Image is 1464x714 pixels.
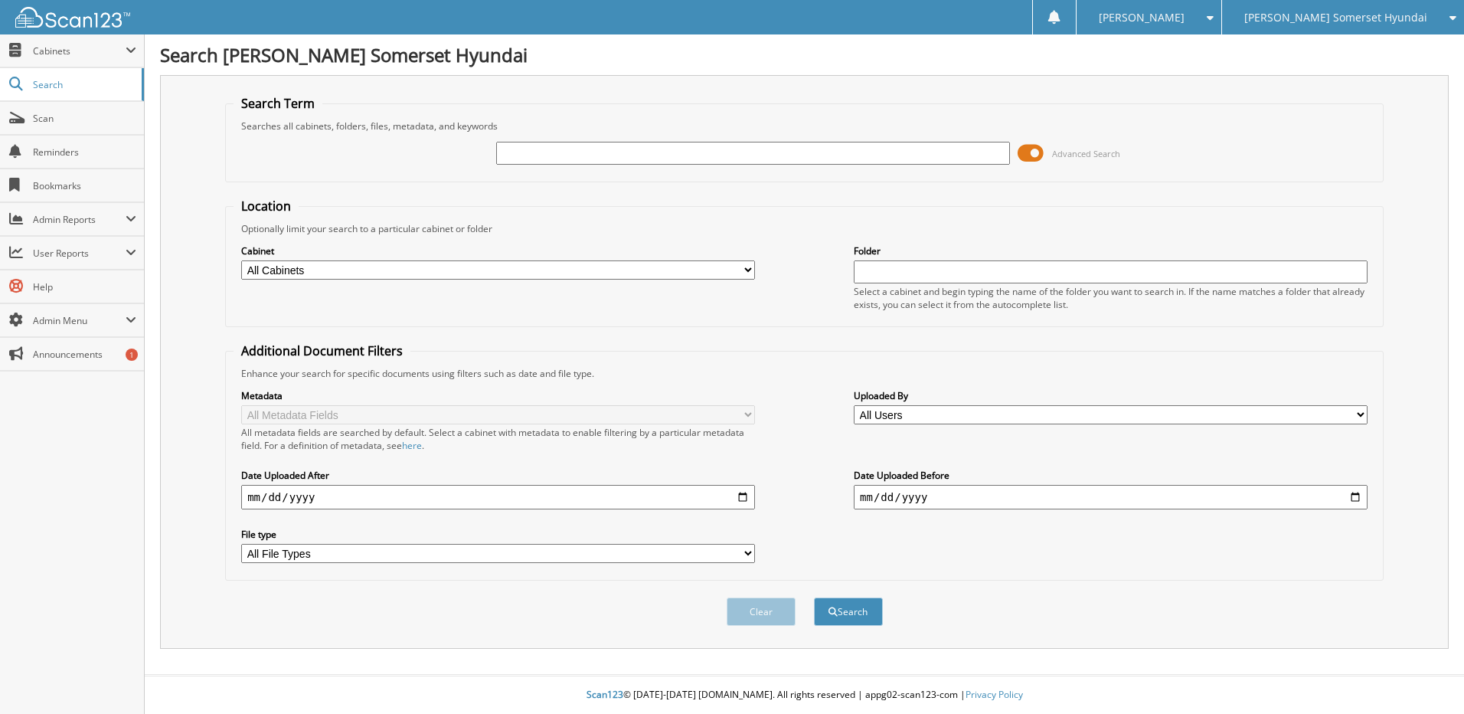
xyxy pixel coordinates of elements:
legend: Additional Document Filters [234,342,410,359]
button: Search [814,598,883,626]
div: Enhance your search for specific documents using filters such as date and file type. [234,367,1375,380]
label: Folder [854,244,1368,257]
a: Privacy Policy [966,688,1023,701]
div: Searches all cabinets, folders, files, metadata, and keywords [234,120,1375,133]
span: User Reports [33,247,126,260]
label: File type [241,528,755,541]
span: [PERSON_NAME] [1099,13,1185,22]
div: © [DATE]-[DATE] [DOMAIN_NAME]. All rights reserved | appg02-scan123-com | [145,676,1464,714]
span: Scan [33,112,136,125]
span: Bookmarks [33,179,136,192]
label: Uploaded By [854,389,1368,402]
label: Metadata [241,389,755,402]
span: Help [33,280,136,293]
div: All metadata fields are searched by default. Select a cabinet with metadata to enable filtering b... [241,426,755,452]
span: Cabinets [33,44,126,57]
span: Search [33,78,134,91]
button: Clear [727,598,796,626]
span: Announcements [33,348,136,361]
span: Scan123 [587,688,623,701]
span: Advanced Search [1052,148,1120,159]
span: [PERSON_NAME] Somerset Hyundai [1244,13,1427,22]
input: end [854,485,1368,509]
span: Reminders [33,146,136,159]
label: Date Uploaded Before [854,469,1368,482]
label: Cabinet [241,244,755,257]
span: Admin Reports [33,213,126,226]
legend: Location [234,198,299,215]
span: Admin Menu [33,314,126,327]
div: 1 [126,349,138,361]
h1: Search [PERSON_NAME] Somerset Hyundai [160,42,1449,67]
a: here [402,439,422,452]
div: Optionally limit your search to a particular cabinet or folder [234,222,1375,235]
legend: Search Term [234,95,322,112]
div: Select a cabinet and begin typing the name of the folder you want to search in. If the name match... [854,285,1368,311]
img: scan123-logo-white.svg [15,7,130,28]
input: start [241,485,755,509]
label: Date Uploaded After [241,469,755,482]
